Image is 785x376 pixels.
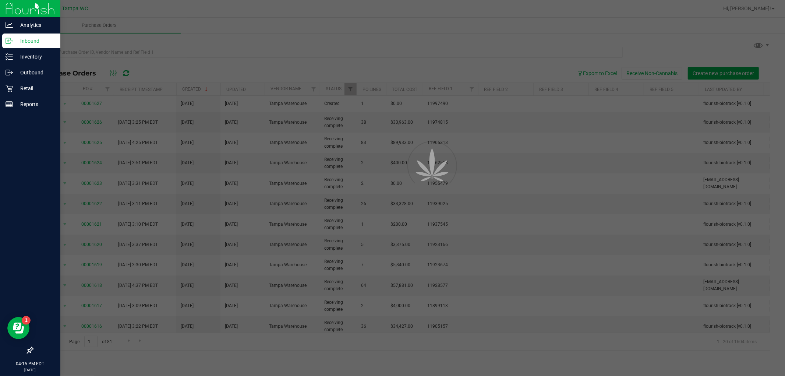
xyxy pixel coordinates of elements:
p: Analytics [13,21,57,29]
inline-svg: Inbound [6,37,13,45]
p: Inventory [13,52,57,61]
iframe: Resource center [7,317,29,339]
p: Outbound [13,68,57,77]
p: Reports [13,100,57,109]
inline-svg: Inventory [6,53,13,60]
inline-svg: Outbound [6,69,13,76]
p: Inbound [13,36,57,45]
iframe: Resource center unread badge [22,316,31,325]
p: 04:15 PM EDT [3,361,57,367]
inline-svg: Retail [6,85,13,92]
p: [DATE] [3,367,57,373]
inline-svg: Reports [6,101,13,108]
p: Retail [13,84,57,93]
inline-svg: Analytics [6,21,13,29]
